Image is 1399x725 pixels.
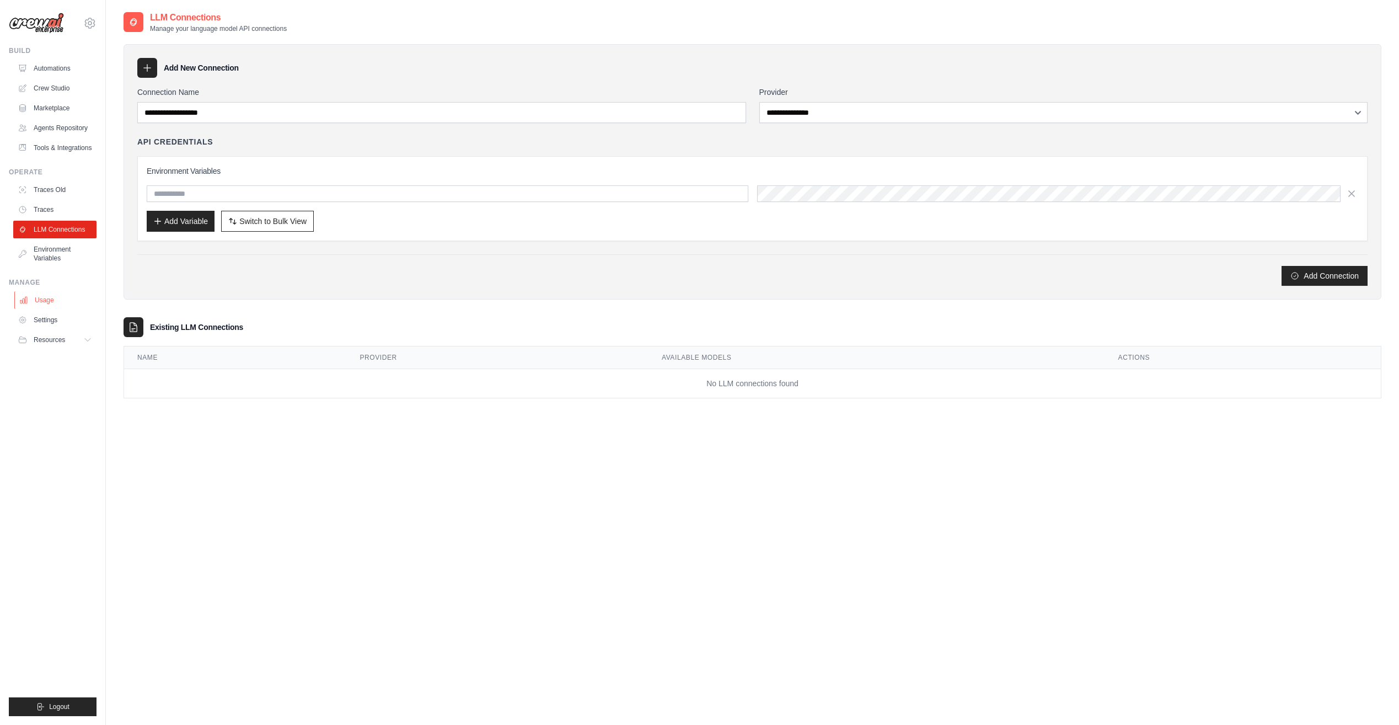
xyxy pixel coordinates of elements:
a: Tools & Integrations [13,139,97,157]
a: Crew Studio [13,79,97,97]
a: Traces Old [13,181,97,199]
a: Automations [13,60,97,77]
th: Provider [346,346,648,369]
button: Switch to Bulk View [221,211,314,232]
a: Traces [13,201,97,218]
span: Logout [49,702,69,711]
td: No LLM connections found [124,369,1381,398]
button: Add Connection [1282,266,1368,286]
a: Agents Repository [13,119,97,137]
th: Available Models [648,346,1105,369]
label: Connection Name [137,87,746,98]
a: Settings [13,311,97,329]
a: Marketplace [13,99,97,117]
label: Provider [759,87,1368,98]
a: Environment Variables [13,241,97,267]
div: Build [9,46,97,55]
button: Add Variable [147,211,215,232]
a: Usage [14,291,98,309]
h3: Existing LLM Connections [150,322,243,333]
h3: Add New Connection [164,62,239,73]
img: Logo [9,13,64,34]
h3: Environment Variables [147,166,1358,177]
a: LLM Connections [13,221,97,238]
span: Resources [34,335,65,344]
p: Manage your language model API connections [150,24,287,33]
th: Name [124,346,346,369]
h2: LLM Connections [150,11,287,24]
button: Logout [9,697,97,716]
h4: API Credentials [137,136,213,147]
th: Actions [1105,346,1381,369]
button: Resources [13,331,97,349]
div: Manage [9,278,97,287]
div: Operate [9,168,97,177]
span: Switch to Bulk View [239,216,307,227]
